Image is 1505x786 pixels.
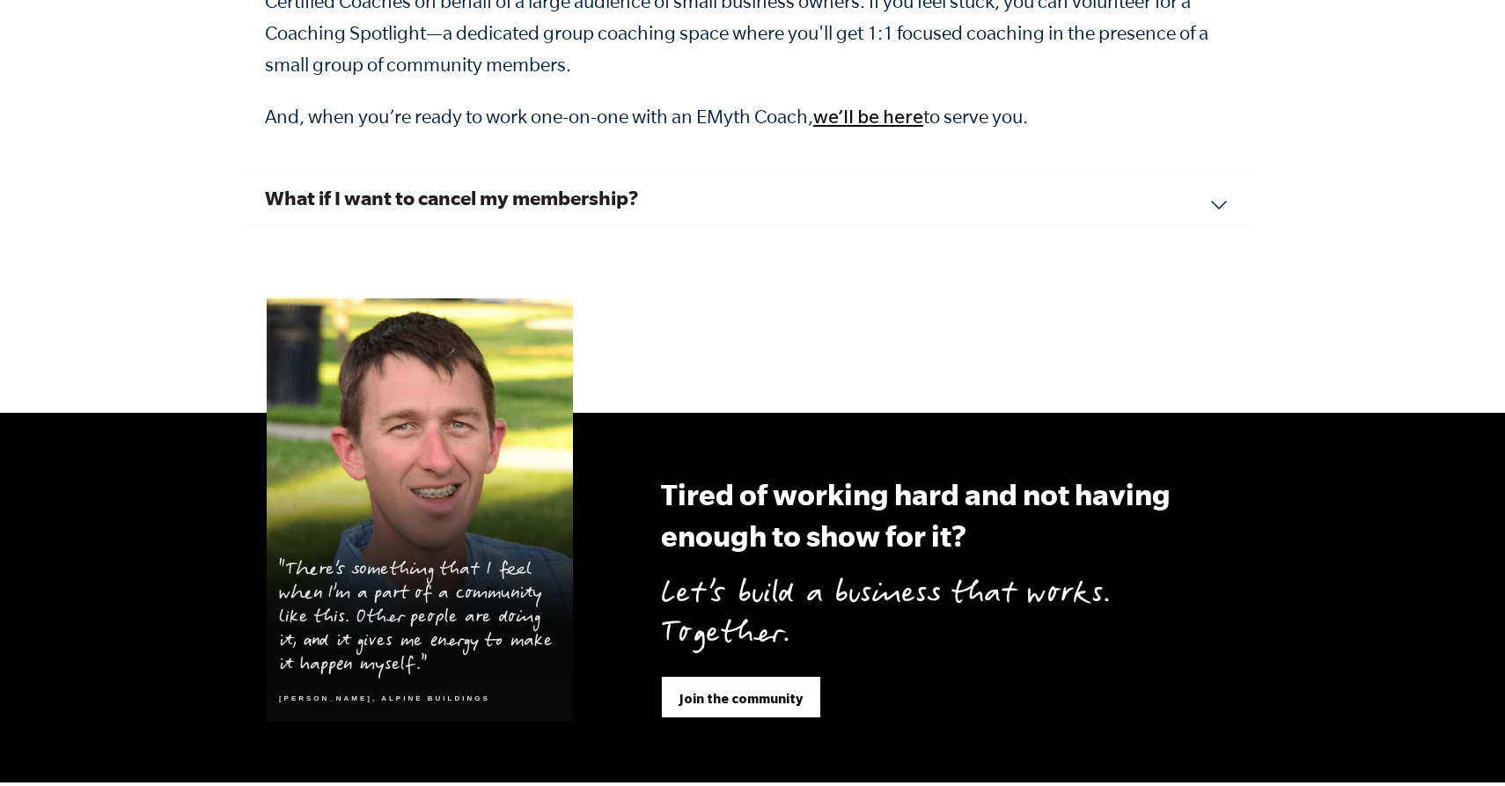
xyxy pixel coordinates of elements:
h3: What if I want to cancel my membership? [265,184,1240,211]
p: And, when you’re ready to work one-on-one with an EMyth Coach, to serve you. [265,100,1240,136]
a: we’ll be here [813,109,923,130]
cite: [PERSON_NAME], Alpine Buildings [279,694,490,702]
p: Let’s build a business that works. Together. [661,577,1238,656]
iframe: Chat Widget [1417,702,1505,786]
span: Join the community [679,689,803,709]
h3: Tired of working hard and not having enough to show for it? [661,474,1238,557]
p: "There’s something that I feel when I’m a part of a community like this. Other people are doing i... [279,559,561,678]
a: Join the community [661,676,821,718]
